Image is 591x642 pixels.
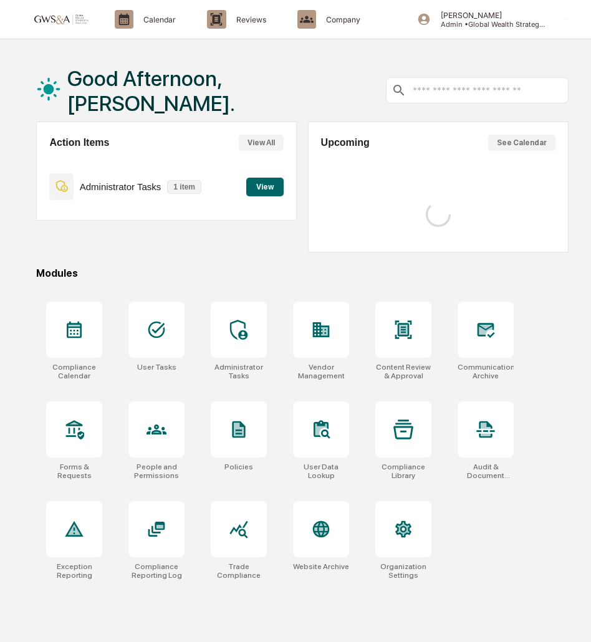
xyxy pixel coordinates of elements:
p: 1 item [167,180,201,194]
h1: Good Afternoon, [PERSON_NAME]. [67,66,386,116]
a: View [246,180,284,192]
p: Company [316,15,367,24]
button: View All [239,135,284,151]
p: Calendar [133,15,182,24]
h2: Upcoming [321,137,370,148]
div: Administrator Tasks [211,363,267,380]
div: Content Review & Approval [375,363,431,380]
h2: Action Items [49,137,109,148]
button: See Calendar [488,135,555,151]
img: logo [30,13,90,25]
div: Organization Settings [375,562,431,580]
div: Forms & Requests [46,462,102,480]
div: Modules [36,267,568,279]
p: Administrator Tasks [80,181,161,192]
div: Compliance Library [375,462,431,480]
p: Reviews [226,15,272,24]
div: Exception Reporting [46,562,102,580]
div: Policies [224,462,253,471]
div: Website Archive [293,562,349,571]
div: Trade Compliance [211,562,267,580]
button: View [246,178,284,196]
div: User Tasks [137,363,176,371]
div: Compliance Calendar [46,363,102,380]
p: Admin • Global Wealth Strategies Associates [431,20,547,29]
div: Communications Archive [458,363,514,380]
div: People and Permissions [128,462,185,480]
p: [PERSON_NAME] [431,11,547,20]
div: Vendor Management [293,363,349,380]
div: User Data Lookup [293,462,349,480]
div: Audit & Document Logs [458,462,514,480]
div: Compliance Reporting Log [128,562,185,580]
